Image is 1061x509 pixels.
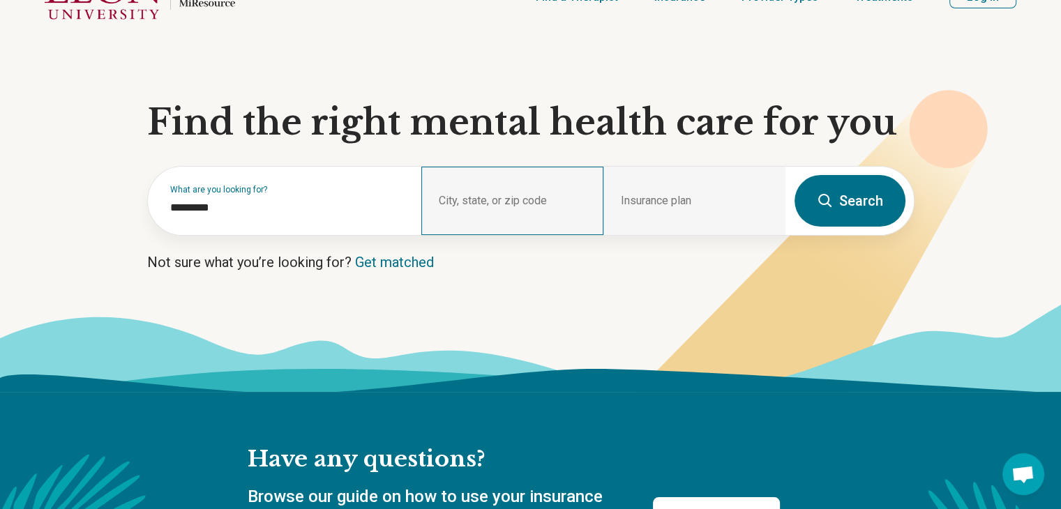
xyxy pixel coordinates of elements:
[147,102,915,144] h1: Find the right mental health care for you
[795,175,905,227] button: Search
[355,254,434,271] a: Get matched
[1002,453,1044,495] div: Open chat
[248,445,780,474] h2: Have any questions?
[170,185,405,194] label: What are you looking for?
[147,252,915,272] p: Not sure what you’re looking for?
